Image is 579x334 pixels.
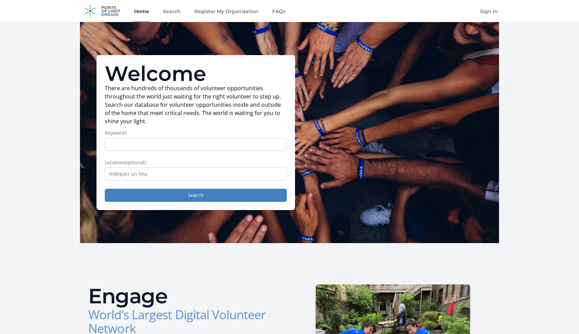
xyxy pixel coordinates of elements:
[105,167,287,180] input: Indiquez un lieu
[105,63,287,84] h1: Welcome
[88,286,284,306] h2: Engage
[105,129,287,136] label: Keywords
[105,189,287,202] button: Search
[124,159,146,166] span: (optional)
[105,159,287,166] label: Location
[105,84,287,125] p: There are hundreds of thousands of volunteer opportunities throughout the world just waiting for ...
